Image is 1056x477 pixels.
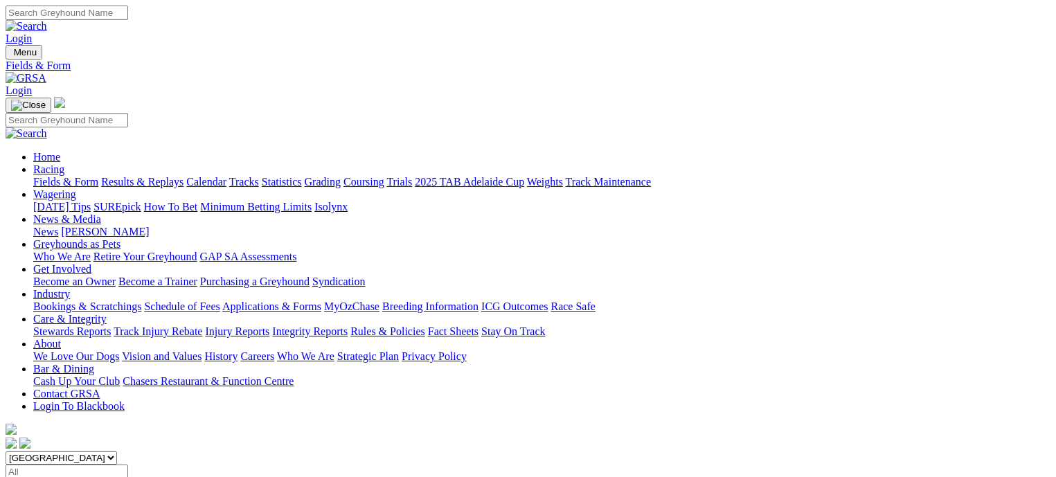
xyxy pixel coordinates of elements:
a: Grading [305,176,341,188]
div: Get Involved [33,276,1050,288]
img: logo-grsa-white.png [54,97,65,108]
a: Wagering [33,188,76,200]
a: We Love Our Dogs [33,350,119,362]
a: Applications & Forms [222,300,321,312]
a: GAP SA Assessments [200,251,297,262]
a: Fact Sheets [428,325,478,337]
a: Privacy Policy [402,350,467,362]
img: Search [6,20,47,33]
button: Toggle navigation [6,45,42,60]
a: History [204,350,238,362]
a: Injury Reports [205,325,269,337]
a: Breeding Information [382,300,478,312]
img: GRSA [6,72,46,84]
img: logo-grsa-white.png [6,424,17,435]
div: About [33,350,1050,363]
input: Search [6,6,128,20]
a: Login To Blackbook [33,400,125,412]
a: Tracks [229,176,259,188]
a: Become an Owner [33,276,116,287]
a: Careers [240,350,274,362]
a: Race Safe [551,300,595,312]
span: Menu [14,47,37,57]
a: Stay On Track [481,325,545,337]
a: Login [6,33,32,44]
a: Minimum Betting Limits [200,201,312,213]
a: Isolynx [314,201,348,213]
button: Toggle navigation [6,98,51,113]
img: Search [6,127,47,140]
a: Get Involved [33,263,91,275]
a: Who We Are [277,350,334,362]
a: Contact GRSA [33,388,100,399]
div: Greyhounds as Pets [33,251,1050,263]
a: Purchasing a Greyhound [200,276,310,287]
a: Calendar [186,176,226,188]
a: Bookings & Scratchings [33,300,141,312]
a: Care & Integrity [33,313,107,325]
a: Greyhounds as Pets [33,238,120,250]
div: Industry [33,300,1050,313]
a: Fields & Form [6,60,1050,72]
div: Bar & Dining [33,375,1050,388]
a: Become a Trainer [118,276,197,287]
a: Coursing [343,176,384,188]
a: Weights [527,176,563,188]
a: Bar & Dining [33,363,94,375]
a: Vision and Values [122,350,202,362]
div: Racing [33,176,1050,188]
img: Close [11,100,46,111]
a: News [33,226,58,237]
a: 2025 TAB Adelaide Cup [415,176,524,188]
a: Chasers Restaurant & Function Centre [123,375,294,387]
a: ICG Outcomes [481,300,548,312]
a: Strategic Plan [337,350,399,362]
img: facebook.svg [6,438,17,449]
a: Schedule of Fees [144,300,220,312]
a: MyOzChase [324,300,379,312]
a: Integrity Reports [272,325,348,337]
div: News & Media [33,226,1050,238]
a: Results & Replays [101,176,184,188]
div: Care & Integrity [33,325,1050,338]
a: Rules & Policies [350,325,425,337]
a: Track Maintenance [566,176,651,188]
a: SUREpick [93,201,141,213]
a: Syndication [312,276,365,287]
a: Stewards Reports [33,325,111,337]
img: twitter.svg [19,438,30,449]
a: [DATE] Tips [33,201,91,213]
a: Fields & Form [33,176,98,188]
a: Retire Your Greyhound [93,251,197,262]
a: Home [33,151,60,163]
a: Statistics [262,176,302,188]
a: Login [6,84,32,96]
a: Who We Are [33,251,91,262]
a: Track Injury Rebate [114,325,202,337]
a: About [33,338,61,350]
a: How To Bet [144,201,198,213]
a: Industry [33,288,70,300]
a: Cash Up Your Club [33,375,120,387]
a: [PERSON_NAME] [61,226,149,237]
a: Racing [33,163,64,175]
input: Search [6,113,128,127]
div: Wagering [33,201,1050,213]
a: Trials [386,176,412,188]
a: News & Media [33,213,101,225]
